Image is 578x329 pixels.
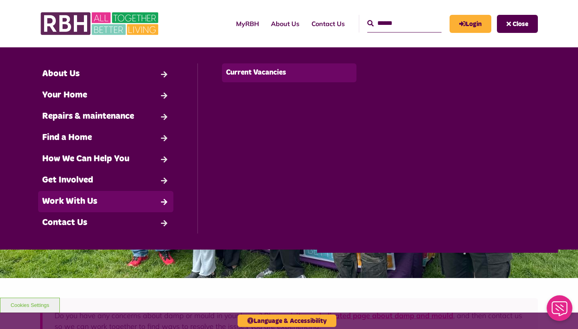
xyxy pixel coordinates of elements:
[230,13,265,35] a: MyRBH
[38,212,173,234] a: Contact Us
[38,106,173,127] a: Repairs & maintenance
[238,315,336,327] button: Language & Accessibility
[513,21,528,27] span: Close
[305,13,351,35] a: Contact Us
[38,191,173,212] a: Work With Us
[542,293,578,329] iframe: Netcall Web Assistant for live chat
[497,15,538,33] button: Navigation
[287,311,453,320] a: visit our dedicated page about damp and mould
[38,85,173,106] a: Your Home
[38,63,173,85] a: About Us
[38,170,173,191] a: Get Involved
[265,13,305,35] a: About Us
[38,127,173,148] a: Find a Home
[450,15,491,33] a: MyRBH
[222,63,357,82] a: Current Vacancies
[38,148,173,170] a: How We Can Help You
[40,8,161,39] img: RBH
